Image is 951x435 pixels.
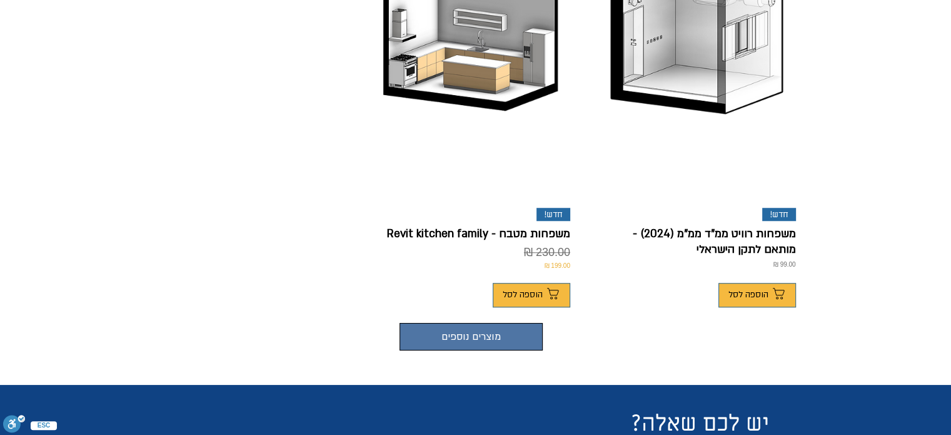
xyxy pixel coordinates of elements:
p: משפחות רוויט ממ"ד ממ"מ (2024) - מותאם לתקן הישראלי [598,226,796,257]
button: מוצרים נוספים [400,323,542,351]
button: הוספה לסל [493,283,570,307]
span: הוספה לסל [503,290,543,300]
a: חדש! משפחות מטבח - Revit kitchen family230.00 ₪199.00 ₪ [372,208,570,275]
div: חדש! [762,208,796,221]
div: חדש! [536,208,570,221]
p: משפחות מטבח - Revit kitchen family [387,226,570,242]
a: חדש! משפחות רוויט ממ"ד ממ"מ (2024) - מותאם לתקן הישראלי99.00 ₪ [598,208,796,275]
span: הוספה לסל [728,290,768,300]
span: 99.00 ₪ [773,260,796,269]
span: 230.00 ₪ [524,244,570,261]
span: 199.00 ₪ [544,261,570,270]
button: הוספה לסל [718,283,796,307]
